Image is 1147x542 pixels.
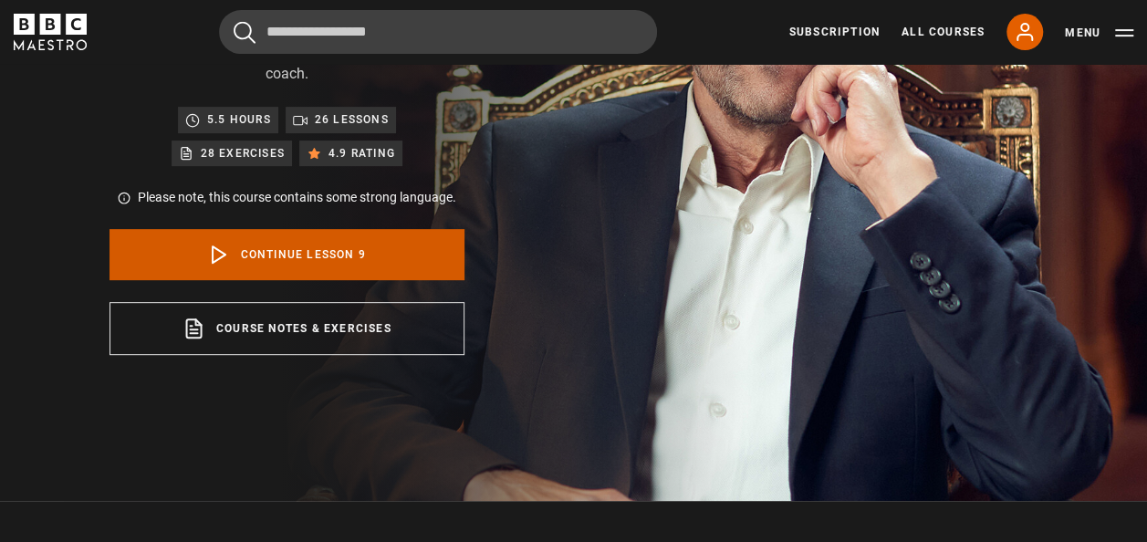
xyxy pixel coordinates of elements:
a: All Courses [902,24,985,40]
svg: BBC Maestro [14,14,87,50]
a: Subscription [789,24,880,40]
button: Submit the search query [234,21,255,44]
p: 5.5 hours [207,110,271,129]
p: 28 exercises [201,144,285,162]
a: Continue lesson 9 [109,229,464,280]
p: 26 lessons [315,110,389,129]
p: 4.9 rating [328,144,395,162]
input: Search [219,10,657,54]
button: Toggle navigation [1065,24,1133,42]
p: Please note, this course contains some strong language. [138,188,456,207]
a: Course notes & exercises [109,302,464,355]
